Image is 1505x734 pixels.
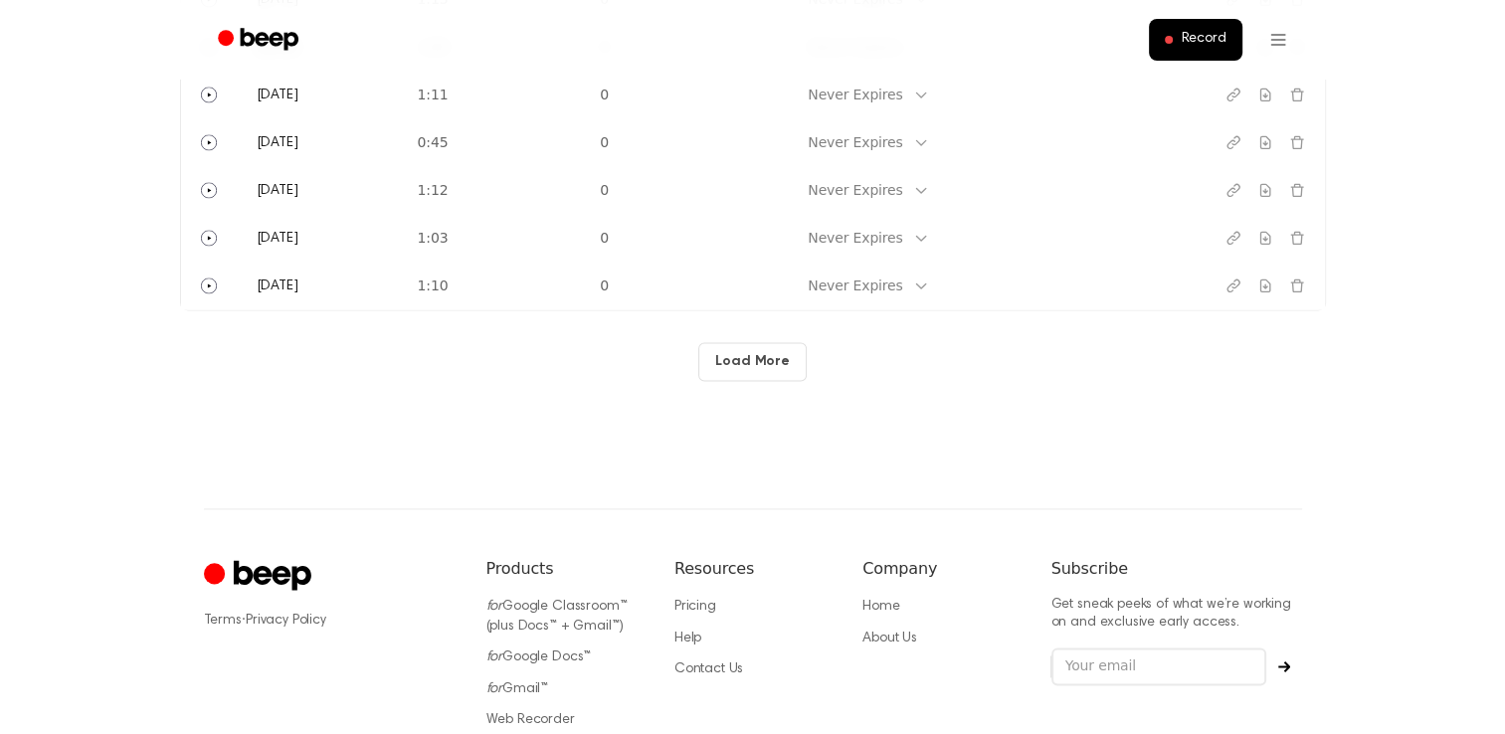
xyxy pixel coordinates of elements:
[204,614,242,628] a: Terms
[698,342,807,381] button: Load More
[808,180,902,201] div: Never Expires
[486,682,503,696] i: for
[1051,597,1302,632] p: Get sneak peeks of what we’re working on and exclusive early access.
[1218,79,1249,110] button: Copy link
[588,118,786,166] td: 0
[1281,270,1313,301] button: Delete recording
[674,662,743,676] a: Contact Us
[1218,270,1249,301] button: Copy link
[1281,126,1313,158] button: Delete recording
[1266,660,1302,672] button: Subscribe
[406,166,589,214] td: 1:12
[1218,174,1249,206] button: Copy link
[1281,79,1313,110] button: Delete recording
[1249,222,1281,254] button: Download recording
[1218,222,1249,254] button: Copy link
[246,614,326,628] a: Privacy Policy
[1249,79,1281,110] button: Download recording
[588,71,786,118] td: 0
[862,557,1019,581] h6: Company
[1149,19,1241,61] button: Record
[257,279,298,293] span: [DATE]
[204,557,316,596] a: Cruip
[486,600,503,614] i: for
[486,682,549,696] a: forGmail™
[193,270,225,301] button: Play
[1051,557,1302,581] h6: Subscribe
[588,166,786,214] td: 0
[1254,16,1302,64] button: Open menu
[406,262,589,309] td: 1:10
[486,650,503,664] i: for
[1249,174,1281,206] button: Download recording
[257,184,298,198] span: [DATE]
[1051,647,1266,685] input: Your email
[406,118,589,166] td: 0:45
[674,632,701,645] a: Help
[257,89,298,102] span: [DATE]
[588,214,786,262] td: 0
[193,126,225,158] button: Play
[486,600,628,634] a: forGoogle Classroom™ (plus Docs™ + Gmail™)
[193,174,225,206] button: Play
[1281,222,1313,254] button: Delete recording
[486,713,575,727] a: Web Recorder
[257,232,298,246] span: [DATE]
[674,557,831,581] h6: Resources
[1281,174,1313,206] button: Delete recording
[1249,270,1281,301] button: Download recording
[204,21,316,60] a: Beep
[193,79,225,110] button: Play
[674,600,716,614] a: Pricing
[257,136,298,150] span: [DATE]
[204,611,455,631] div: ·
[1181,31,1225,49] span: Record
[486,650,592,664] a: forGoogle Docs™
[808,85,902,105] div: Never Expires
[193,222,225,254] button: Play
[486,557,643,581] h6: Products
[588,262,786,309] td: 0
[808,132,902,153] div: Never Expires
[406,214,589,262] td: 1:03
[862,600,899,614] a: Home
[808,275,902,296] div: Never Expires
[406,71,589,118] td: 1:11
[808,228,902,249] div: Never Expires
[862,632,917,645] a: About Us
[1249,126,1281,158] button: Download recording
[1218,126,1249,158] button: Copy link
